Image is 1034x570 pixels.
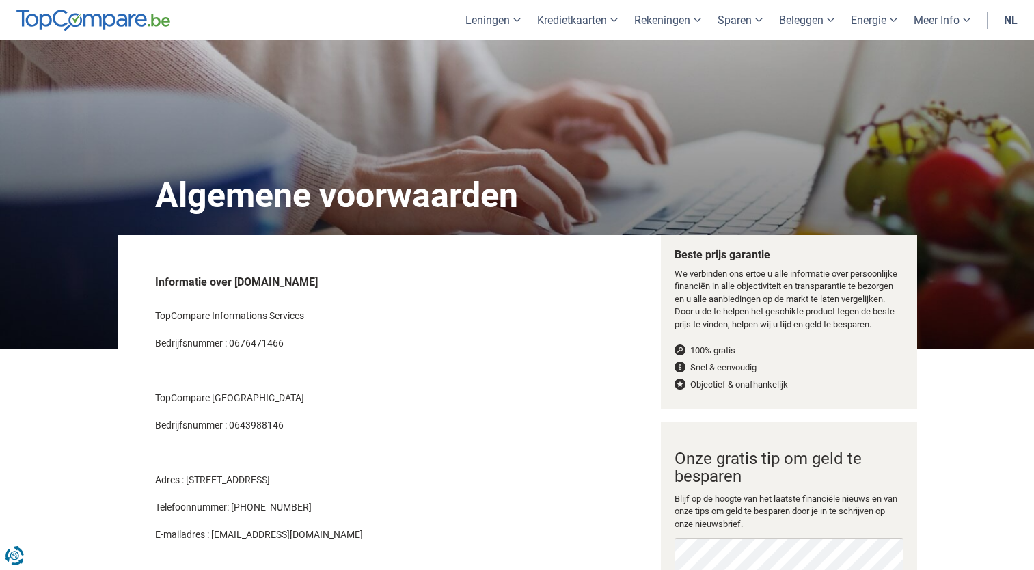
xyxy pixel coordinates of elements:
[155,391,567,418] p: TopCompare [GEOGRAPHIC_DATA]
[155,528,567,555] p: E-mailadres : [EMAIL_ADDRESS][DOMAIN_NAME]
[675,362,903,375] li: Snel & eenvoudig
[155,336,567,364] p: Bedrijfsnummer : 0676471466
[155,418,567,446] p: Bedrijfsnummer : 0643988146
[675,493,903,531] p: Blijf op de hoogte van het laatste financiële nieuws en van onze tips om geld te besparen door je...
[155,309,567,336] p: TopCompare Informations Services
[155,276,567,288] h2: Informatie over [DOMAIN_NAME]
[675,379,903,392] li: Objectief & onafhankelijk
[675,450,903,486] h3: Onze gratis tip om geld te besparen
[675,268,903,331] p: We verbinden ons ertoe u alle informatie over persoonlijke financiën in alle objectiviteit en tra...
[16,10,170,31] img: TopCompare
[128,143,907,235] h1: Algemene voorwaarden
[155,500,567,528] p: Telefoonnummer: [PHONE_NUMBER]
[675,249,903,261] h4: Beste prijs garantie
[675,344,903,357] li: 100% gratis
[155,473,567,500] p: Adres : [STREET_ADDRESS]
